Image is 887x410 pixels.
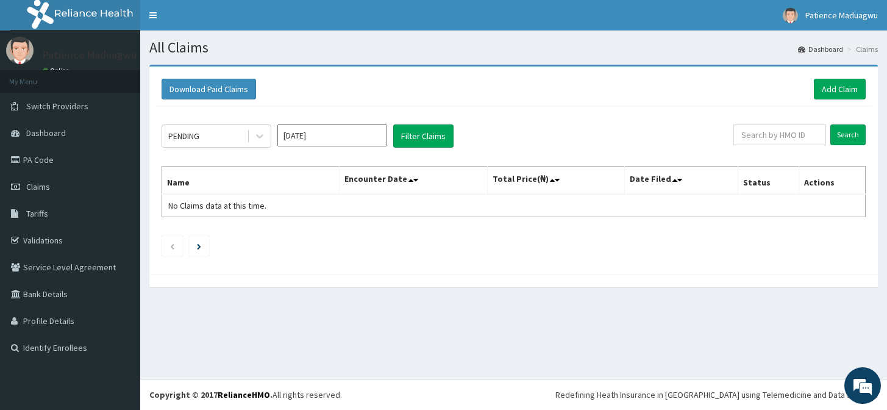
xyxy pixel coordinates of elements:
[783,8,798,23] img: User Image
[555,389,878,401] div: Redefining Heath Insurance in [GEOGRAPHIC_DATA] using Telemedicine and Data Science!
[149,389,273,400] strong: Copyright © 2017 .
[277,124,387,146] input: Select Month and Year
[43,49,137,60] p: Patience Maduagwu
[197,240,201,251] a: Next page
[798,44,843,54] a: Dashboard
[339,167,487,195] th: Encounter Date
[26,181,50,192] span: Claims
[149,40,878,56] h1: All Claims
[844,44,878,54] li: Claims
[6,37,34,64] img: User Image
[26,208,48,219] span: Tariffs
[830,124,866,145] input: Search
[814,79,866,99] a: Add Claim
[168,200,266,211] span: No Claims data at this time.
[393,124,454,148] button: Filter Claims
[26,128,66,138] span: Dashboard
[624,167,738,195] th: Date Filed
[140,379,887,410] footer: All rights reserved.
[218,389,270,400] a: RelianceHMO
[169,240,175,251] a: Previous page
[43,67,72,75] a: Online
[799,167,866,195] th: Actions
[162,79,256,99] button: Download Paid Claims
[738,167,799,195] th: Status
[805,10,878,21] span: Patience Maduagwu
[26,101,88,112] span: Switch Providers
[733,124,826,145] input: Search by HMO ID
[168,130,199,142] div: PENDING
[487,167,624,195] th: Total Price(₦)
[162,167,340,195] th: Name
